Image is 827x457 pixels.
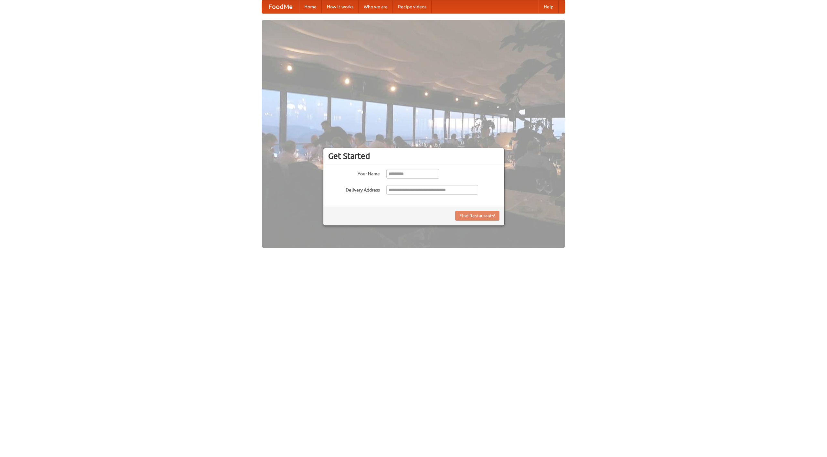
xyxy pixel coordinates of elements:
a: How it works [322,0,359,13]
button: Find Restaurants! [455,211,499,221]
a: Home [299,0,322,13]
a: Who we are [359,0,393,13]
a: FoodMe [262,0,299,13]
a: Help [539,0,559,13]
h3: Get Started [328,151,499,161]
label: Your Name [328,169,380,177]
label: Delivery Address [328,185,380,193]
a: Recipe videos [393,0,432,13]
